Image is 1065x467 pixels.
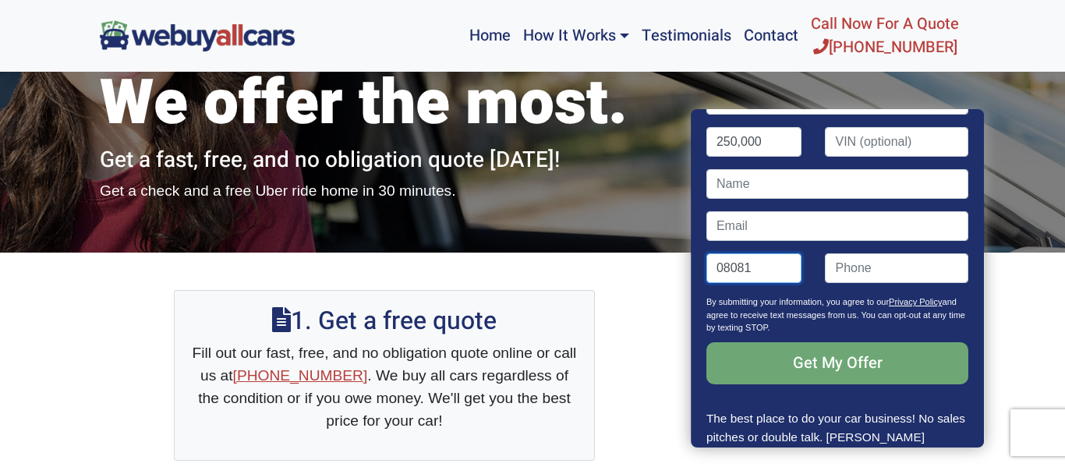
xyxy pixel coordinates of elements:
input: Name [706,169,968,199]
a: Contact [738,6,805,65]
input: Zip code [706,253,802,283]
a: [PHONE_NUMBER] [233,367,368,384]
img: We Buy All Cars in NJ logo [100,20,295,51]
a: Privacy Policy [889,297,942,306]
input: Email [706,211,968,241]
a: Home [463,6,517,65]
input: Get My Offer [706,342,968,384]
form: Contact form [706,1,968,409]
input: Mileage [706,127,802,157]
p: By submitting your information, you agree to our and agree to receive text messages from us. You ... [706,295,968,342]
h2: Get a fast, free, and no obligation quote [DATE]! [100,147,669,174]
p: Fill out our fast, free, and no obligation quote online or call us at . We buy all cars regardles... [190,342,578,432]
input: VIN (optional) [826,127,969,157]
a: Call Now For A Quote[PHONE_NUMBER] [805,6,965,65]
a: How It Works [517,6,635,65]
h2: 1. Get a free quote [190,306,578,336]
p: Get a check and a free Uber ride home in 30 minutes. [100,180,669,203]
a: Testimonials [635,6,738,65]
input: Phone [826,253,969,283]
